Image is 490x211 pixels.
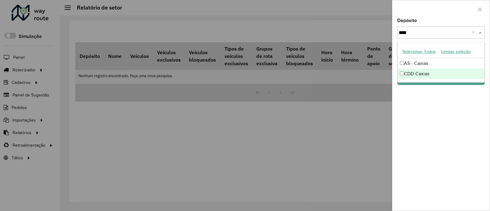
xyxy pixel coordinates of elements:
div: AS - Caxias [398,58,484,69]
div: CDD Caxias [398,69,484,79]
ng-dropdown-panel: Options list [397,42,485,83]
label: Depósito [397,17,417,24]
button: Selecionar Todos [400,47,439,56]
span: Clear all [472,29,477,36]
button: Limpar seleção [439,47,473,56]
